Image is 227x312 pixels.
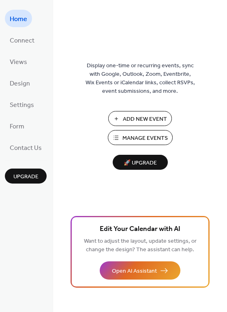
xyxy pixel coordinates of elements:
[13,173,39,181] span: Upgrade
[10,77,30,90] span: Design
[5,10,32,27] a: Home
[10,142,42,154] span: Contact Us
[100,224,180,235] span: Edit Your Calendar with AI
[123,115,167,124] span: Add New Event
[108,130,173,145] button: Manage Events
[5,117,29,135] a: Form
[118,158,163,169] span: 🚀 Upgrade
[5,139,47,156] a: Contact Us
[86,62,195,96] span: Display one-time or recurring events, sync with Google, Outlook, Zoom, Eventbrite, Wix Events or ...
[10,120,24,133] span: Form
[108,111,172,126] button: Add New Event
[113,155,168,170] button: 🚀 Upgrade
[5,169,47,184] button: Upgrade
[10,99,34,111] span: Settings
[122,134,168,143] span: Manage Events
[112,267,157,276] span: Open AI Assistant
[10,13,27,26] span: Home
[84,236,197,255] span: Want to adjust the layout, update settings, or change the design? The assistant can help.
[10,56,27,68] span: Views
[5,74,35,92] a: Design
[10,34,34,47] span: Connect
[5,96,39,113] a: Settings
[100,261,180,280] button: Open AI Assistant
[5,31,39,49] a: Connect
[5,53,32,70] a: Views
